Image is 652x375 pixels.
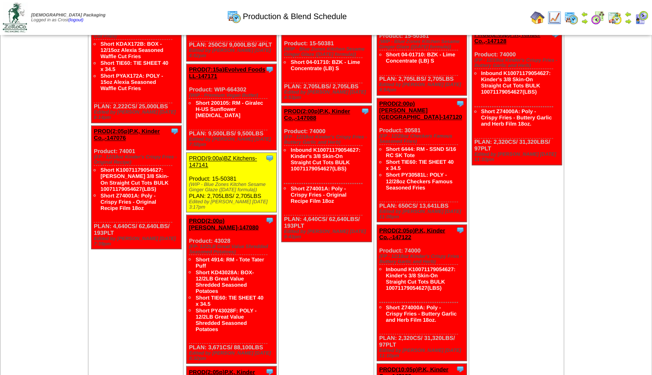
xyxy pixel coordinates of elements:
a: Short 04-01710: BZK - Lime Concentrate (LB) S [290,59,360,72]
div: Product: 30581 PLAN: 650CS / 13,641LBS [377,99,467,222]
div: Product: 74000 PLAN: 2,320CS / 31,320LBS / 97PLT [377,225,467,361]
a: Short KD43028A: BOX-12/2LB Great Value Shredded Seasoned Potatoes [195,269,254,294]
div: Product: 15-50381 PLAN: 2,705LBS / 2,705LBS [187,153,277,213]
div: Edited by [PERSON_NAME] [DATE] 8:32pm [189,351,276,361]
a: Short 04-01710: BZK - Lime Concentrate (LB) S [386,52,455,64]
a: Short Z74001A: Poly - Crispy Fries - Original Recipe Film 18oz [100,193,156,211]
img: calendarcustomer.gif [634,11,648,25]
div: Product: 43028 PLAN: 3,671CS / 88,100LBS [187,215,277,364]
div: (WIP - Blue Zones Kitchen Sesame Ginger Glaze ([DATE] formula)) [379,39,467,50]
div: Edited by [PERSON_NAME] [DATE] 8:14pm [94,110,181,121]
div: (FP - 12/18oz Kinder's Crispy Fries - Buttery Garlic and Herb) [379,254,467,264]
img: Tooltip [265,65,274,74]
span: [DEMOGRAPHIC_DATA] Packaging [31,13,105,18]
a: Short K10071179054627: [PERSON_NAME] 3/8 Skin-On Straight Cut Tots BULK 10071179054627(LBS) [100,167,168,192]
div: (WIP - Blue Zones Kitchen Sesame Ginger Glaze ([DATE] formula)) [189,182,276,193]
a: Short PYAX172A: POLY - 15oz Alexia Seasoned Waffle Cut Fries [100,73,163,92]
a: Inbound K10071179054627: Kinder's 3/8 Skin-On Straight Cut Tots BULK 10071179054627(LBS) [386,266,456,291]
img: Tooltip [265,216,274,225]
img: Tooltip [265,154,274,163]
img: home.gif [530,11,545,25]
a: Short 200105: RM - Giralec H-US Sunflower [MEDICAL_DATA] [195,100,263,119]
img: calendarprod.gif [227,9,241,24]
div: (FP - 12/28oz Checkers Famous Seasoned Fries) [379,134,467,145]
a: Short TIE60: TIE SHEET 40 x 34.5 [195,295,263,307]
a: PROD(2:00p)[PERSON_NAME][GEOGRAPHIC_DATA]-147120 [379,101,462,121]
div: (FP - 12/18oz Kinder's Crispy Fries - Buttery Garlic and Herb) [284,135,371,146]
div: (WIP - Blue Zones Kitchen Sesame Ginger Glaze ([DATE] formula)) [284,47,371,58]
a: PROD(9:00a)BZ Kitchens-147141 [189,155,257,169]
span: Logged in as Crost [31,13,105,23]
div: Edited by [PERSON_NAME] [DATE] 4:52pm [189,48,276,59]
a: Short KDAX172B: BOX - 12/15oz Alexia Seasoned Waffle Cut Fries [100,41,163,60]
a: Short Z74001A: Poly - Crispy Fries - Original Recipe Film 18oz [290,186,346,204]
div: Edited by [PERSON_NAME] [DATE] 3:17pm [189,199,276,210]
div: Edited by [PERSON_NAME] [DATE] 4:53pm [284,90,371,101]
div: Edited by [PERSON_NAME] [DATE] 7:58pm [189,137,276,148]
img: calendarinout.gif [608,11,622,25]
a: Inbound K10071179054627: Kinder's 3/8 Skin-On Straight Cut Tots BULK 10071179054627(LBS) [481,71,551,95]
a: Short 6444: RM - SSND 5/16 RC SK Tote [386,146,456,159]
div: Edited by [PERSON_NAME] [DATE] 4:54pm [379,83,467,93]
a: PROD(2:00p)P.K, Kinder Co.,-147088 [284,108,350,122]
img: arrowright.gif [624,18,632,25]
img: arrowleft.gif [624,11,632,18]
a: Inbound K10071179054627: Kinder's 3/8 Skin-On Straight Cut Tots BULK 10071179054627(LBS) [290,147,360,172]
div: Edited by [PERSON_NAME] [DATE] 7:39pm [94,236,181,247]
a: PROD(2:00p)[PERSON_NAME]-147080 [189,217,258,231]
div: Product: 74000 PLAN: 4,640CS / 62,640LBS / 193PLT [282,106,372,242]
a: PROD(2:05p)P.K, Kinder Co.,-147076 [94,128,160,142]
img: calendarprod.gif [564,11,578,25]
div: Edited by [PERSON_NAME] [DATE] 11:33pm [474,152,562,163]
a: Short Z74000A: Poly - Crispy Fries - Buttery Garlic and Herb Film 18oz. [386,304,457,323]
img: Tooltip [170,127,179,136]
a: PROD(7:15a)Evolved Foods LL-147171 [189,67,265,80]
div: Edited by [PERSON_NAME] [DATE] 11:10pm [379,348,467,359]
a: PROD(2:05p)P.K, Kinder Co.,-147122 [379,227,445,241]
a: Short PY43028F: POLY - 12/2LB Great Value Shredded Seasoned Potatoes [195,308,256,332]
a: (logout) [68,18,83,23]
div: Product: 15-50381 PLAN: 2,705LBS / 2,705LBS [282,18,372,103]
a: Short PY30581L: POLY - 12/28oz Checkers Famous Seasoned Fries [386,172,453,191]
img: Tooltip [456,99,465,108]
div: Product: WIP-664302 PLAN: 9,500LBS / 9,500LBS [187,64,277,150]
img: Tooltip [456,226,465,235]
img: calendarblend.gif [591,11,605,25]
img: line_graph.gif [547,11,561,25]
a: Short TIE60: TIE SHEET 40 x 34.5 [100,60,168,73]
div: Edited by [PERSON_NAME] [DATE] 9:43pm [284,229,371,240]
div: (FP - 12/18oz Kinder's Crispy Fries - Original Recipe) [94,155,181,166]
div: Product: 74001 PLAN: 4,640CS / 62,640LBS / 193PLT [91,126,182,249]
a: Short 4914: RM - Tote Tater Puff [195,257,264,269]
img: zoroco-logo-small.webp [3,3,27,32]
img: arrowright.gif [581,18,588,25]
div: Product: 15-50381 PLAN: 2,705LBS / 2,705LBS [377,11,467,96]
a: Short TIE60: TIE SHEET 40 x 34.5 [386,159,454,172]
div: (WIP - Premium Vegan Butter) [189,93,276,99]
span: Production & Blend Schedule [243,12,346,21]
img: arrowleft.gif [581,11,588,18]
a: Short Z74000A: Poly - Crispy Fries - Buttery Garlic and Herb Film 18oz. [481,109,552,127]
div: (FP - 12/18oz Kinder's Crispy Fries - Buttery Garlic and Herb) [474,58,562,69]
div: Edited by [PERSON_NAME] [DATE] 11:08pm [379,209,467,220]
div: (FP- 12/2LB Great Value Shredded Seasoned Potatoes) [189,244,276,255]
div: Product: 74000 PLAN: 2,320CS / 31,320LBS / 97PLT [472,29,562,166]
img: Tooltip [456,365,465,374]
img: Tooltip [361,107,370,116]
